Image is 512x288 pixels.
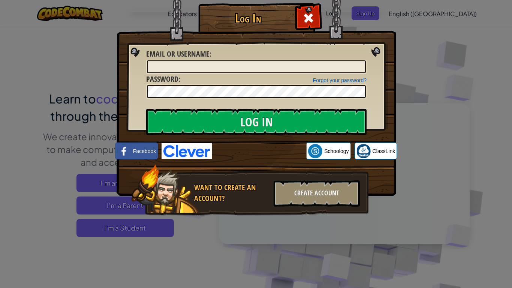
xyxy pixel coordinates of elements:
[146,74,178,84] span: Password
[194,182,269,204] div: Want to create an account?
[324,147,349,155] span: Schoology
[356,144,371,158] img: classlink-logo-small.png
[212,143,306,159] iframe: Sign in with Google Button
[146,74,180,85] label: :
[146,49,211,60] label: :
[373,147,395,155] span: ClassLink
[117,144,131,158] img: facebook_small.png
[313,77,367,83] a: Forgot your password?
[274,180,360,207] div: Create Account
[162,143,212,159] img: clever-logo-blue.png
[146,49,210,59] span: Email or Username
[146,109,367,135] input: Log In
[200,12,296,25] h1: Log In
[308,144,322,158] img: schoology.png
[133,147,156,155] span: Facebook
